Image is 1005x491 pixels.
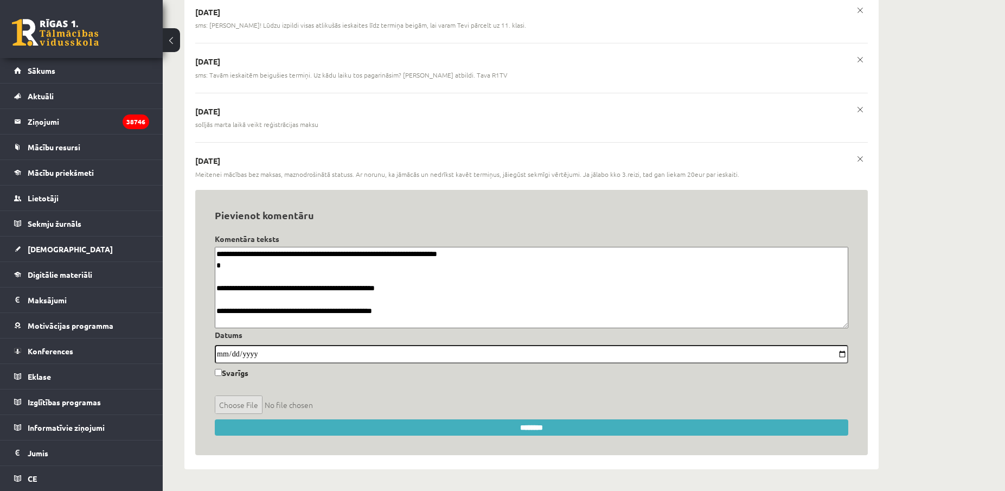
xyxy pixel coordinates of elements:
[14,109,149,134] a: Ziņojumi38746
[28,397,101,407] span: Izglītības programas
[28,474,37,483] span: CE
[195,170,739,179] span: Meitenei mācības bez maksas, maznodrošinātā statuss. Ar norunu, ka jāmācās un nedrīkst kavēt term...
[14,58,149,83] a: Sākums
[28,91,54,101] span: Aktuāli
[28,109,149,134] legend: Ziņojumi
[14,288,149,313] a: Maksājumi
[14,211,149,236] a: Sekmju žurnāls
[853,151,868,167] a: x
[28,244,113,254] span: [DEMOGRAPHIC_DATA]
[28,193,59,203] span: Lietotāji
[195,56,868,67] p: [DATE]
[14,415,149,440] a: Informatīvie ziņojumi
[14,135,149,160] a: Mācību resursi
[14,84,149,109] a: Aktuāli
[28,448,48,458] span: Jumis
[28,372,51,381] span: Eklase
[853,3,868,18] a: x
[12,19,99,46] a: Rīgas 1. Tālmācības vidusskola
[14,237,149,262] a: [DEMOGRAPHIC_DATA]
[195,120,318,129] span: solījās marta laikā veikt reģistrācijas maksu
[28,168,94,177] span: Mācību priekšmeti
[28,270,92,279] span: Digitālie materiāli
[215,209,848,221] h3: Pievienot komentāru
[28,219,81,228] span: Sekmju žurnāls
[28,142,80,152] span: Mācību resursi
[14,160,149,185] a: Mācību priekšmeti
[14,186,149,211] a: Lietotāji
[123,114,149,129] i: 38746
[215,364,248,379] label: Svarīgs
[14,313,149,338] a: Motivācijas programma
[14,262,149,287] a: Digitālie materiāli
[28,346,73,356] span: Konferences
[14,441,149,466] a: Jumis
[28,66,55,75] span: Sākums
[215,234,848,244] h4: Komentāra teksts
[195,7,868,18] p: [DATE]
[195,21,526,30] span: sms: [PERSON_NAME]! Lūdzu izpildi visas atlikušās ieskaites līdz termiņa beigām, lai varam Tevi p...
[215,369,222,376] input: Svarīgs
[14,364,149,389] a: Eklase
[28,288,149,313] legend: Maksājumi
[28,321,113,330] span: Motivācijas programma
[14,466,149,491] a: CE
[14,339,149,364] a: Konferences
[195,156,868,167] p: [DATE]
[195,71,507,80] span: sms: Tavām ieskaitēm beigušies termiņi. Uz kādu laiku tos pagarināsim? [PERSON_NAME] atbildi. Tav...
[853,102,868,117] a: x
[215,330,848,340] h4: Datums
[28,423,105,432] span: Informatīvie ziņojumi
[14,390,149,415] a: Izglītības programas
[853,52,868,67] a: x
[195,106,868,117] p: [DATE]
